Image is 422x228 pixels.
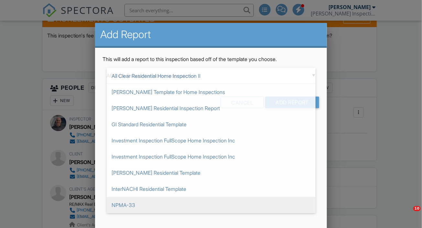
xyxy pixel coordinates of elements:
p: This will add a report to this inspection based off of the template you choose. [103,56,319,63]
h2: Add Report [100,28,322,41]
span: Investment Inspection FullScope Home Inspection Inc [107,132,316,149]
span: Investment Inspection FullScope Home Inspection Inc [107,149,316,165]
span: [PERSON_NAME] Residential Template [107,165,316,181]
span: NPMA-33 [107,197,316,213]
iframe: Intercom live chat [400,206,416,222]
span: All Clear Residential Home Inspection II [107,68,316,84]
span: 10 [413,206,421,211]
span: GI Standard Residential Template [107,116,316,132]
span: InterNACHI Residential Template [107,181,316,197]
span: [PERSON_NAME] Residential Inspection Report [107,100,316,116]
span: [PERSON_NAME] Template for Home Inspections [107,84,316,100]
